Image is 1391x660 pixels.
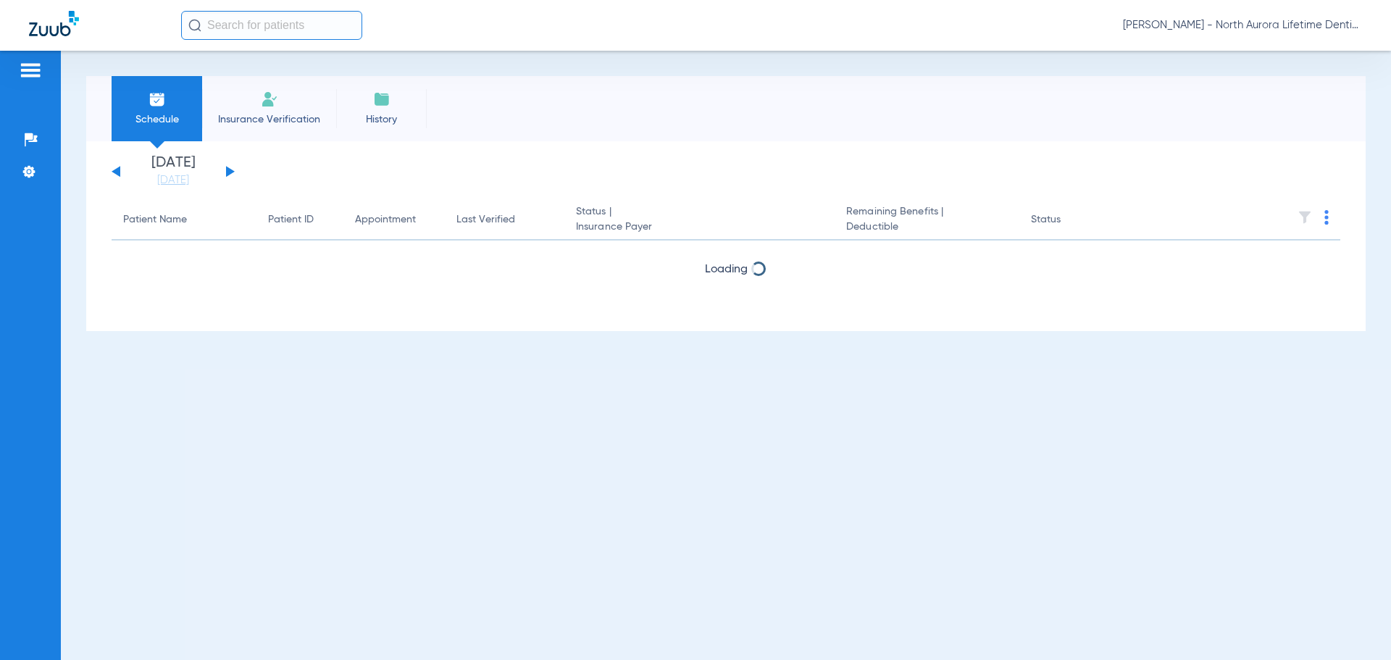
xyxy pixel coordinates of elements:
[373,91,390,108] img: History
[188,19,201,32] img: Search Icon
[355,212,433,227] div: Appointment
[1019,200,1117,241] th: Status
[705,264,748,275] span: Loading
[456,212,515,227] div: Last Verified
[268,212,314,227] div: Patient ID
[347,112,416,127] span: History
[846,220,1007,235] span: Deductible
[261,91,278,108] img: Manual Insurance Verification
[123,212,245,227] div: Patient Name
[122,112,191,127] span: Schedule
[29,11,79,36] img: Zuub Logo
[149,91,166,108] img: Schedule
[213,112,325,127] span: Insurance Verification
[268,212,332,227] div: Patient ID
[1298,210,1312,225] img: filter.svg
[564,200,835,241] th: Status |
[123,212,187,227] div: Patient Name
[1324,210,1329,225] img: group-dot-blue.svg
[181,11,362,40] input: Search for patients
[355,212,416,227] div: Appointment
[19,62,42,79] img: hamburger-icon
[835,200,1019,241] th: Remaining Benefits |
[576,220,823,235] span: Insurance Payer
[456,212,553,227] div: Last Verified
[130,173,217,188] a: [DATE]
[130,156,217,188] li: [DATE]
[1123,18,1362,33] span: [PERSON_NAME] - North Aurora Lifetime Dentistry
